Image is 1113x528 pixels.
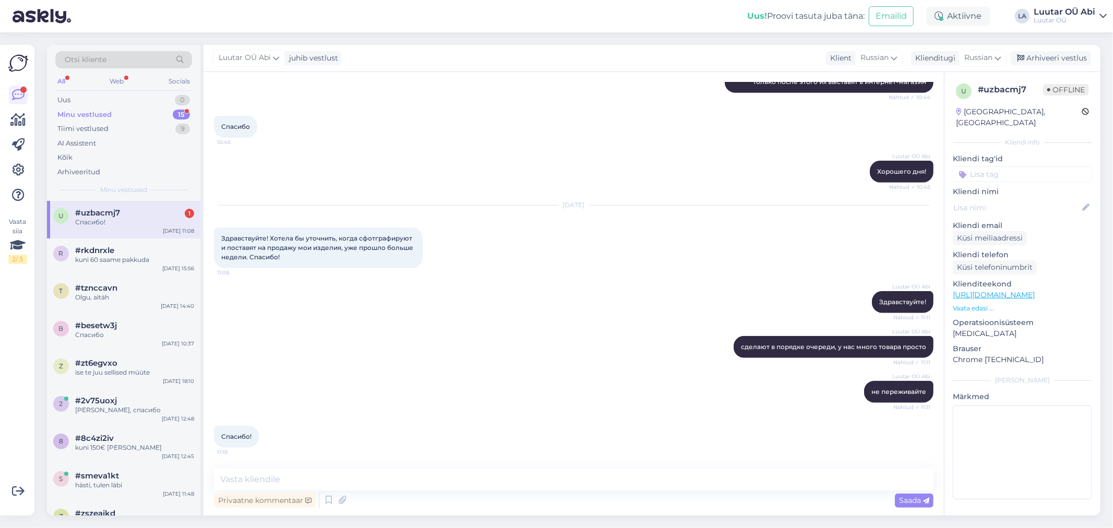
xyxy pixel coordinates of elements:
[59,362,63,370] span: z
[747,11,767,21] b: Uus!
[826,53,852,64] div: Klient
[953,249,1092,260] p: Kliendi telefon
[1034,16,1095,25] div: Luutar OÜ
[891,314,930,321] span: Nähtud ✓ 11:11
[964,52,992,64] span: Russian
[217,138,256,146] span: 10:45
[59,475,63,483] span: s
[75,368,194,377] div: ise te juu sellised müüte
[953,231,1027,245] div: Küsi meiliaadressi
[59,512,63,520] span: z
[891,328,930,335] span: Luutar OÜ Abi
[65,54,106,65] span: Otsi kliente
[75,321,117,330] span: #besetw3j
[1015,9,1030,23] div: LA
[161,302,194,310] div: [DATE] 14:40
[57,95,70,105] div: Uus
[221,234,415,261] span: Здравствуйте! Хотела бы уточнить, когда сфотграфируют и поставят на продажу мои изделия, уже прош...
[163,490,194,498] div: [DATE] 11:48
[173,110,190,120] div: 15
[75,283,117,293] span: #tznccavn
[75,358,117,368] span: #zt6egvxo
[75,405,194,415] div: [PERSON_NAME], спасибо
[956,106,1082,128] div: [GEOGRAPHIC_DATA], [GEOGRAPHIC_DATA]
[217,448,256,456] span: 11:18
[175,124,190,134] div: 9
[162,265,194,272] div: [DATE] 15:56
[75,509,115,518] span: #zszeaikd
[953,328,1092,339] p: [MEDICAL_DATA]
[59,287,63,295] span: t
[953,317,1092,328] p: Operatsioonisüsteem
[75,208,120,218] span: #uzbacmj7
[75,293,194,302] div: Olgu, aitäh
[891,152,930,160] span: Luutar OÜ Abi
[75,481,194,490] div: hästi, tulen läbi
[162,340,194,347] div: [DATE] 10:37
[891,373,930,380] span: Luutar OÜ Abi
[75,218,194,227] div: Спасибо!
[1043,84,1089,95] span: Offline
[899,496,929,505] span: Saada
[741,343,926,351] span: сделают в порядке очереди, у нас много товара просто
[162,415,194,423] div: [DATE] 12:48
[953,220,1092,231] p: Kliendi email
[953,343,1092,354] p: Brauser
[57,167,100,177] div: Arhiveeritud
[1034,8,1095,16] div: Luutar OÜ Abi
[8,255,27,264] div: 2 / 3
[953,304,1092,313] p: Vaata edasi ...
[219,52,271,64] span: Luutar OÜ Abi
[57,124,109,134] div: Tiimi vestlused
[747,10,865,22] div: Proovi tasuta juba täna:
[75,255,194,265] div: kuni 60 saame pakkuda
[891,358,930,366] span: Nähtud ✓ 11:11
[953,376,1092,385] div: [PERSON_NAME]
[166,75,192,88] div: Socials
[57,110,112,120] div: Minu vestlused
[57,138,96,149] div: AI Assistent
[953,354,1092,365] p: Chrome [TECHNICAL_ID]
[8,217,27,264] div: Vaata siia
[961,87,966,95] span: u
[889,183,930,191] span: Nähtud ✓ 10:45
[889,93,930,101] span: Nähtud ✓ 10:44
[221,123,250,130] span: Спасибо
[953,202,1080,213] input: Lisa nimi
[978,83,1043,96] div: # uzbacmj7
[221,433,252,440] span: Спасибо!
[214,200,934,210] div: [DATE]
[59,400,63,407] span: 2
[59,325,64,332] span: b
[57,152,73,163] div: Kõik
[175,95,190,105] div: 0
[55,75,67,88] div: All
[953,290,1035,299] a: [URL][DOMAIN_NAME]
[75,443,194,452] div: kuni 150€ [PERSON_NAME]
[953,260,1037,274] div: Küsi telefoninumbrit
[162,452,194,460] div: [DATE] 12:45
[75,471,119,481] span: #smeva1kt
[214,494,316,508] div: Privaatne kommentaar
[285,53,338,64] div: juhib vestlust
[953,391,1092,402] p: Märkmed
[860,52,889,64] span: Russian
[911,53,955,64] div: Klienditugi
[1011,51,1091,65] div: Arhiveeri vestlus
[75,330,194,340] div: Спасибо
[217,269,256,277] span: 11:08
[185,209,194,218] div: 1
[953,279,1092,290] p: Klienditeekond
[871,388,926,395] span: не переживайте
[877,167,926,175] span: Хорошего дня!
[75,396,117,405] span: #2v75uoxj
[163,227,194,235] div: [DATE] 11:08
[59,437,63,445] span: 8
[953,166,1092,182] input: Lisa tag
[59,249,64,257] span: r
[869,6,914,26] button: Emailid
[108,75,126,88] div: Web
[953,186,1092,197] p: Kliendi nimi
[75,246,114,255] span: #rkdnrxle
[100,185,147,195] span: Minu vestlused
